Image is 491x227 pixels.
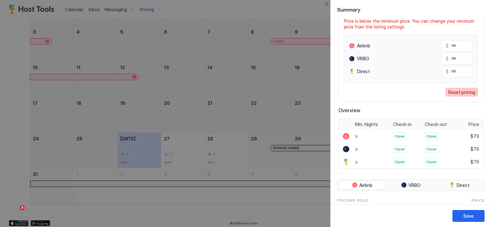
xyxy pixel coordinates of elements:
div: Save [463,213,474,219]
span: Pricing Rule [337,198,369,203]
span: Direct [357,69,370,74]
span: Check-in [393,122,412,127]
span: Check-out [425,122,447,127]
span: Open [426,133,437,139]
span: Min. Nights [355,122,378,127]
span: Direct [457,182,469,188]
span: Open [426,146,437,152]
span: Overview [338,107,483,113]
span: $79 [470,146,479,152]
span: 3 [355,147,358,152]
span: Summary [337,5,485,13]
span: 3 [20,205,25,210]
iframe: Intercom live chat [6,205,22,221]
span: $79 [470,133,479,139]
span: Price [469,122,479,127]
span: 3 [355,134,358,139]
button: VRBO [387,181,434,190]
button: Reset pricing [446,88,478,97]
span: $ [446,69,449,74]
span: Price is below the minimum price. You can change your minimum price from the listing settings. [344,18,478,29]
span: $79 [470,159,479,165]
span: Airbnb [359,182,372,188]
span: VRBO [408,182,421,188]
span: VRBO [357,56,369,62]
div: Reset pricing [448,89,475,96]
span: Open [395,159,405,165]
span: Open [395,133,405,139]
span: $ [446,43,449,49]
span: Airbnb [357,43,370,49]
span: 3 [355,160,358,164]
span: Open [426,159,437,165]
button: Direct [436,181,483,190]
span: Price [471,198,485,203]
div: tab-group [337,179,485,191]
span: Open [395,146,405,152]
span: $ [446,56,449,62]
button: Airbnb [339,181,386,190]
button: Save [452,210,485,222]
